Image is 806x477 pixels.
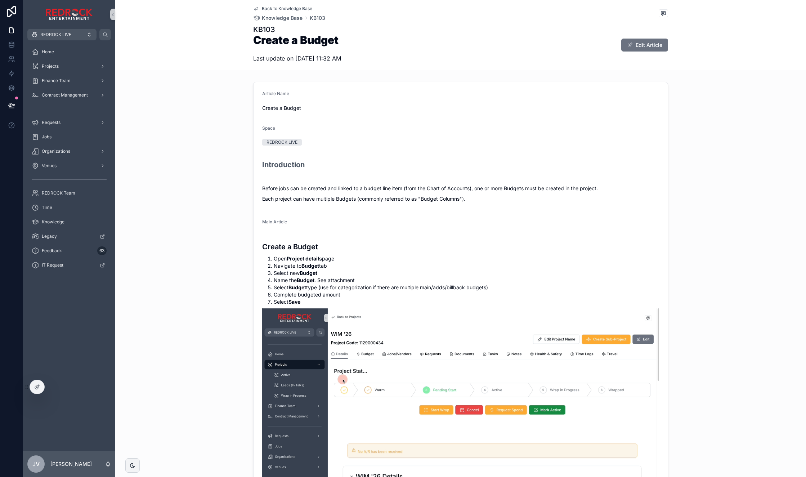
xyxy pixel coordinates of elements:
li: Select new [274,269,659,277]
li: Open page [274,255,659,262]
span: Requests [42,120,61,125]
a: Requests [27,116,111,129]
span: Home [42,49,54,55]
span: JV [32,460,40,468]
li: Complete budgeted amount [274,291,659,298]
h1: Create a Budget [253,35,341,45]
a: REDROCK Team [27,187,111,200]
h3: Create a Budget [262,241,659,252]
span: Venues [42,163,57,169]
a: Jobs [27,130,111,143]
a: Knowledge [27,215,111,228]
p: [PERSON_NAME] [50,460,92,468]
a: Organizations [27,145,111,158]
span: Feedback [42,248,62,254]
li: Name the . See attachment [274,277,659,284]
strong: Budget [301,263,319,269]
a: Back to Knowledge Base [253,6,312,12]
strong: Budget [297,277,314,283]
h1: KB103 [253,24,341,35]
div: scrollable content [23,40,115,281]
span: Create a Budget [262,104,659,112]
a: Contract Management [27,89,111,102]
strong: Budget [288,284,306,290]
button: REDROCK LIVE [27,29,97,40]
span: Jobs [42,134,52,140]
span: Space [262,125,275,131]
span: Projects [42,63,59,69]
span: Finance Team [42,78,71,84]
span: Contract Management [42,92,88,98]
a: Knowledge Base [253,14,303,22]
a: Legacy [27,230,111,243]
a: Finance Team [27,74,111,87]
a: Home [27,45,111,58]
span: Knowledge Base [262,14,303,22]
a: Time [27,201,111,214]
li: Select [274,298,659,306]
span: REDROCK LIVE [40,32,71,37]
span: REDROCK Team [42,190,75,196]
p: Before jobs can be created and linked to a budget line item (from the Chart of Accounts), one or ... [262,184,659,192]
span: Article Name [262,91,289,96]
span: Time [42,205,52,210]
span: IT Request [42,262,63,268]
p: Last update on [DATE] 11:32 AM [253,54,341,63]
span: Main Article [262,219,287,224]
a: IT Request [27,259,111,272]
button: Edit Article [621,39,668,52]
a: Venues [27,159,111,172]
img: App logo [46,9,93,20]
li: Select type (use for categorization if there are multiple main/adds/billback budgets) [274,284,659,291]
a: Feedback63 [27,244,111,257]
div: REDROCK LIVE [267,139,297,146]
strong: Save [288,299,300,305]
h2: Introduction [262,160,305,170]
li: Navigate to tab [274,262,659,269]
p: Each project can have multiple Budgets (commonly referred to as "Budget Columns"). [262,195,659,202]
strong: Budget [300,270,317,276]
a: KB103 [310,14,325,22]
span: Knowledge [42,219,64,225]
a: Projects [27,60,111,73]
span: Organizations [42,148,70,154]
div: 63 [97,246,107,255]
strong: Project details [287,255,322,262]
span: Back to Knowledge Base [262,6,312,12]
span: Legacy [42,233,57,239]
